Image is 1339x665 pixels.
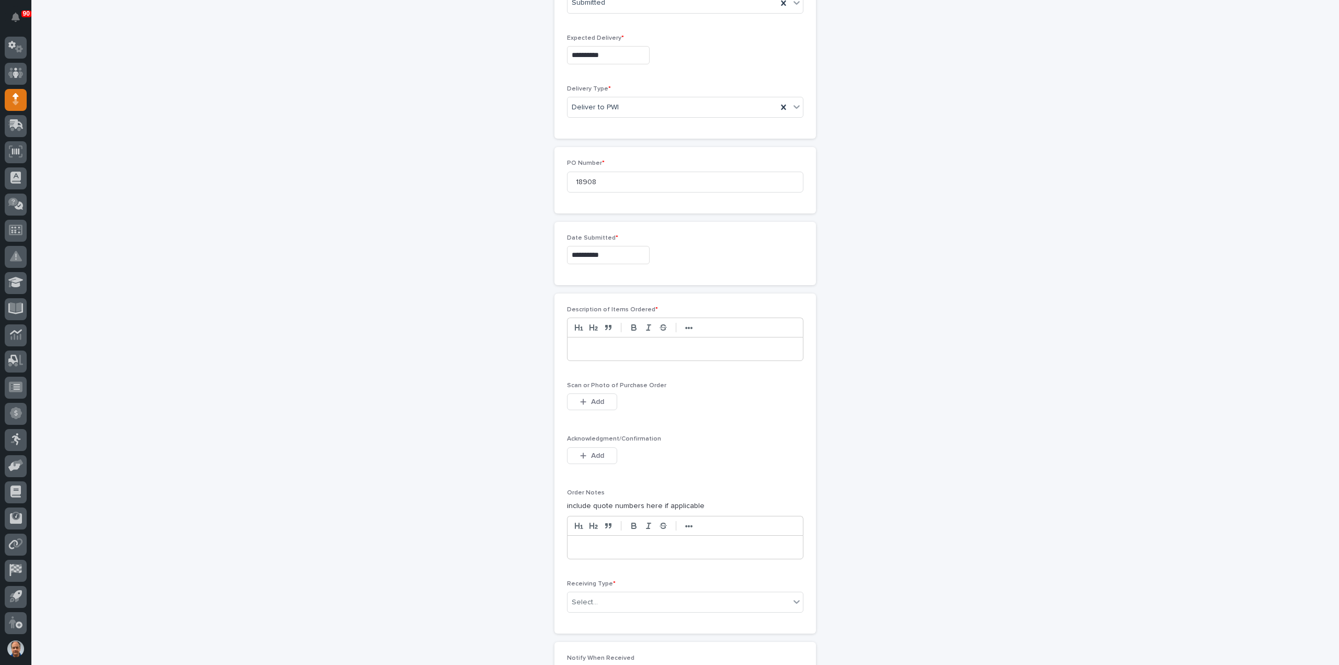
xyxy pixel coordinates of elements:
[682,321,696,334] button: •••
[567,307,658,313] span: Description of Items Ordered
[591,451,604,460] span: Add
[567,235,618,241] span: Date Submitted
[682,520,696,532] button: •••
[685,522,693,531] strong: •••
[567,490,605,496] span: Order Notes
[567,447,617,464] button: Add
[567,581,616,587] span: Receiving Type
[5,6,27,28] button: Notifications
[572,102,619,113] span: Deliver to PWI
[685,324,693,332] strong: •••
[567,501,803,512] p: include quote numbers here if applicable
[567,436,661,442] span: Acknowledgment/Confirmation
[567,160,605,166] span: PO Number
[567,35,624,41] span: Expected Delivery
[23,10,30,17] p: 90
[567,86,611,92] span: Delivery Type
[567,393,617,410] button: Add
[567,382,666,389] span: Scan or Photo of Purchase Order
[572,597,598,608] div: Select...
[591,397,604,407] span: Add
[567,655,634,661] span: Notify When Received
[13,13,27,29] div: Notifications90
[5,638,27,660] button: users-avatar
